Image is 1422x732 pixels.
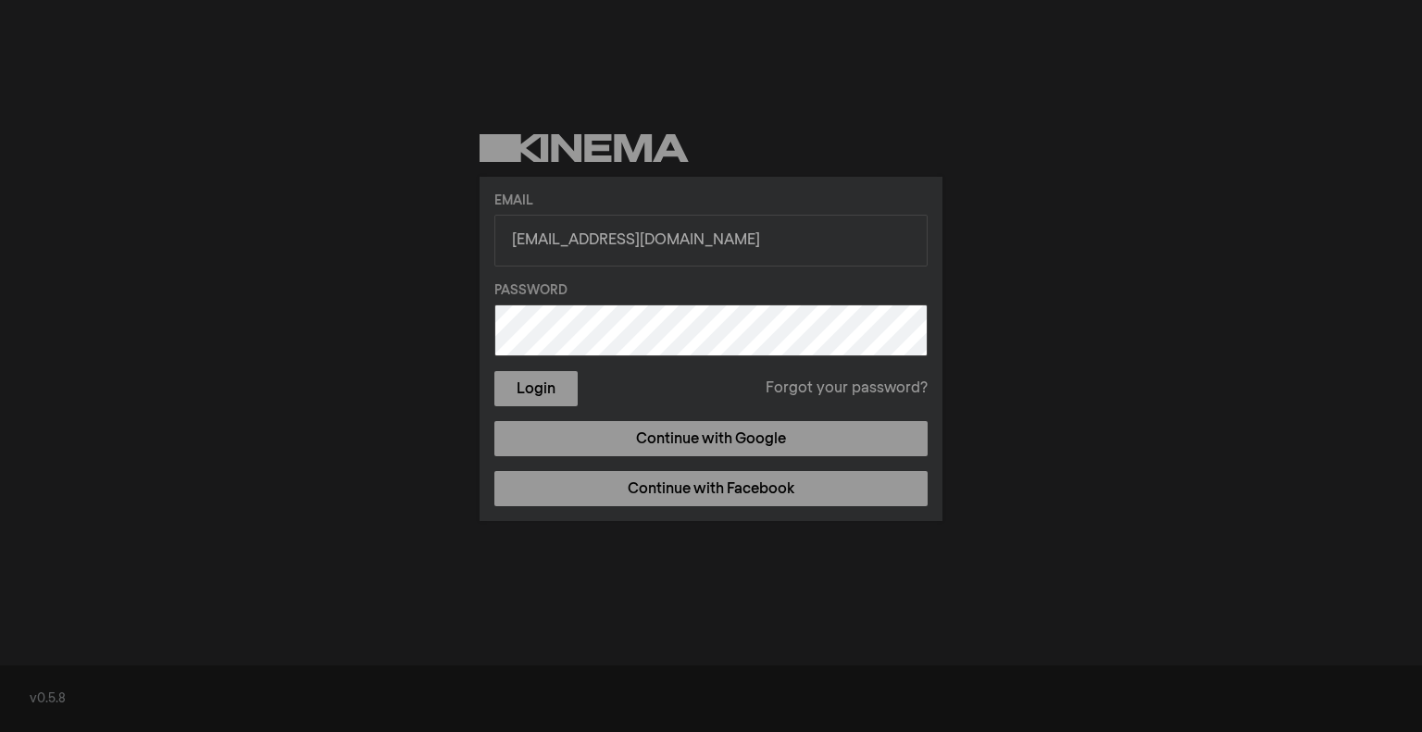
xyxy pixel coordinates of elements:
[766,378,928,400] a: Forgot your password?
[494,421,928,456] a: Continue with Google
[494,371,578,406] button: Login
[494,281,928,301] label: Password
[494,192,928,211] label: Email
[494,471,928,506] a: Continue with Facebook
[30,689,1392,709] div: v0.5.8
